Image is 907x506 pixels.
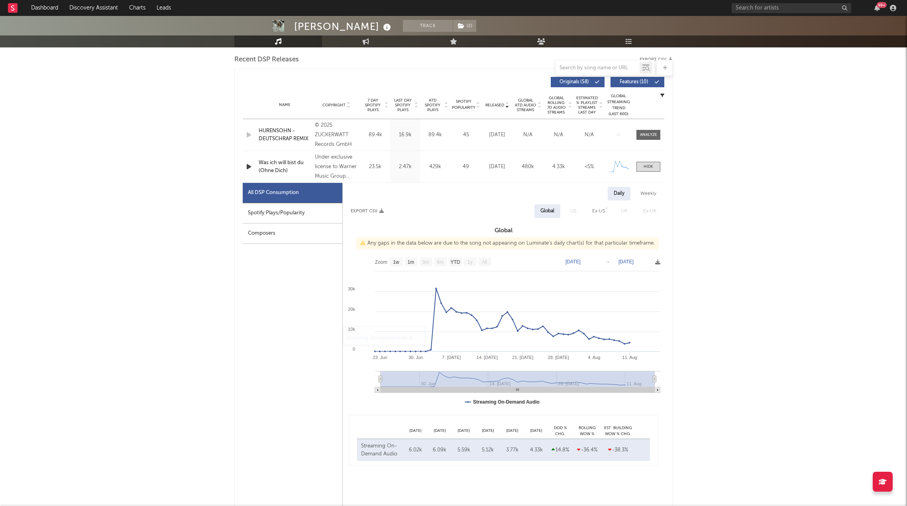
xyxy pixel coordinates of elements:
[362,131,388,139] div: 89.4k
[315,121,358,149] div: © 2025 ZUCKERWATT Records GmbH
[540,206,554,216] div: Global
[450,259,460,265] text: YTD
[348,286,355,291] text: 30k
[572,425,602,437] div: Rolling WoW % Chg.
[393,259,399,265] text: 1w
[574,446,600,454] div: -36.4 %
[545,131,572,139] div: N/A
[604,446,632,454] div: -38.3 %
[348,327,355,331] text: 10k
[343,226,664,235] h3: Global
[243,183,342,203] div: All DSP Consumption
[732,3,851,13] input: Search for artists
[322,103,346,108] span: Copyright
[608,187,630,200] div: Daily
[484,163,510,171] div: [DATE]
[611,77,664,87] button: Features(10)
[362,163,388,171] div: 23.5k
[482,259,487,265] text: All
[356,237,659,249] div: Any gaps in the data below are due to the song not appearing on Luminate's daily chart(s) for tha...
[524,428,548,434] div: [DATE]
[484,131,510,139] div: [DATE]
[259,159,311,175] a: Was ich will bist du (Ohne Dich)
[565,259,581,265] text: [DATE]
[478,446,498,454] div: 5.12k
[473,399,540,405] text: Streaming On-Demand Audio
[607,93,630,117] div: Global Streaming Trend (Last 60D)
[514,98,536,112] span: Global ATD Audio Streams
[551,77,605,87] button: Originals(58)
[243,224,342,244] div: Composers
[375,259,387,265] text: Zoom
[392,98,413,112] span: Last Day Spotify Plays
[874,5,880,11] button: 99+
[248,188,299,198] div: All DSP Consumption
[452,428,476,434] div: [DATE]
[592,206,605,216] div: Ex-US
[430,446,450,454] div: 6.09k
[422,131,448,139] div: 89.4k
[422,98,443,112] span: ATD Spotify Plays
[622,355,637,360] text: 11. Aug
[514,131,541,139] div: N/A
[405,446,426,454] div: 6.02k
[259,102,311,108] div: Name
[392,131,418,139] div: 16.9k
[361,442,401,458] div: Streaming On-Demand Audio
[454,446,474,454] div: 5.59k
[467,259,473,265] text: 1y
[348,307,355,312] text: 20k
[408,259,414,265] text: 1m
[502,446,522,454] div: 3.77k
[422,259,429,265] text: 3m
[616,80,652,84] span: Features ( 10 )
[548,425,572,437] div: DoD % Chg.
[485,103,504,108] span: Released
[548,355,569,360] text: 28. [DATE]
[550,446,570,454] div: 14.8 %
[545,163,572,171] div: 4.33k
[576,163,603,171] div: <5%
[234,55,299,65] span: Recent DSP Releases
[453,20,476,32] button: (2)
[514,163,541,171] div: 480k
[640,57,673,62] button: Export CSV
[351,209,384,214] button: Export CSV
[877,2,887,8] div: 99 +
[556,65,640,71] input: Search by song name or URL
[476,428,500,434] div: [DATE]
[403,20,453,32] button: Track
[500,428,524,434] div: [DATE]
[477,355,498,360] text: 14. [DATE]
[453,20,477,32] span: ( 2 )
[588,355,600,360] text: 4. Aug
[618,259,634,265] text: [DATE]
[576,131,603,139] div: N/A
[373,355,387,360] text: 23. Jun
[526,446,546,454] div: 4.33k
[452,99,475,111] span: Spotify Popularity
[605,259,610,265] text: →
[602,425,634,437] div: Est. Building WoW % Chg.
[392,163,418,171] div: 2.47k
[556,80,593,84] span: Originals ( 58 )
[634,187,662,200] div: Weekly
[437,259,444,265] text: 6m
[576,96,598,115] span: Estimated % Playlist Streams Last Day
[243,203,342,224] div: Spotify Plays/Popularity
[408,355,423,360] text: 30. Jun
[294,20,393,33] div: [PERSON_NAME]
[428,428,452,434] div: [DATE]
[512,355,533,360] text: 21. [DATE]
[403,428,428,434] div: [DATE]
[353,347,355,351] text: 0
[452,163,480,171] div: 49
[315,153,358,181] div: Under exclusive license to Warner Music Group Germany Holding GmbH, © 2025 Moonlight Music B.V., ...
[362,98,383,112] span: 7 Day Spotify Plays
[259,127,311,143] a: HURENSOHN - DEUTSCHRAP REMIX
[422,163,448,171] div: 429k
[452,131,480,139] div: 45
[442,355,461,360] text: 7. [DATE]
